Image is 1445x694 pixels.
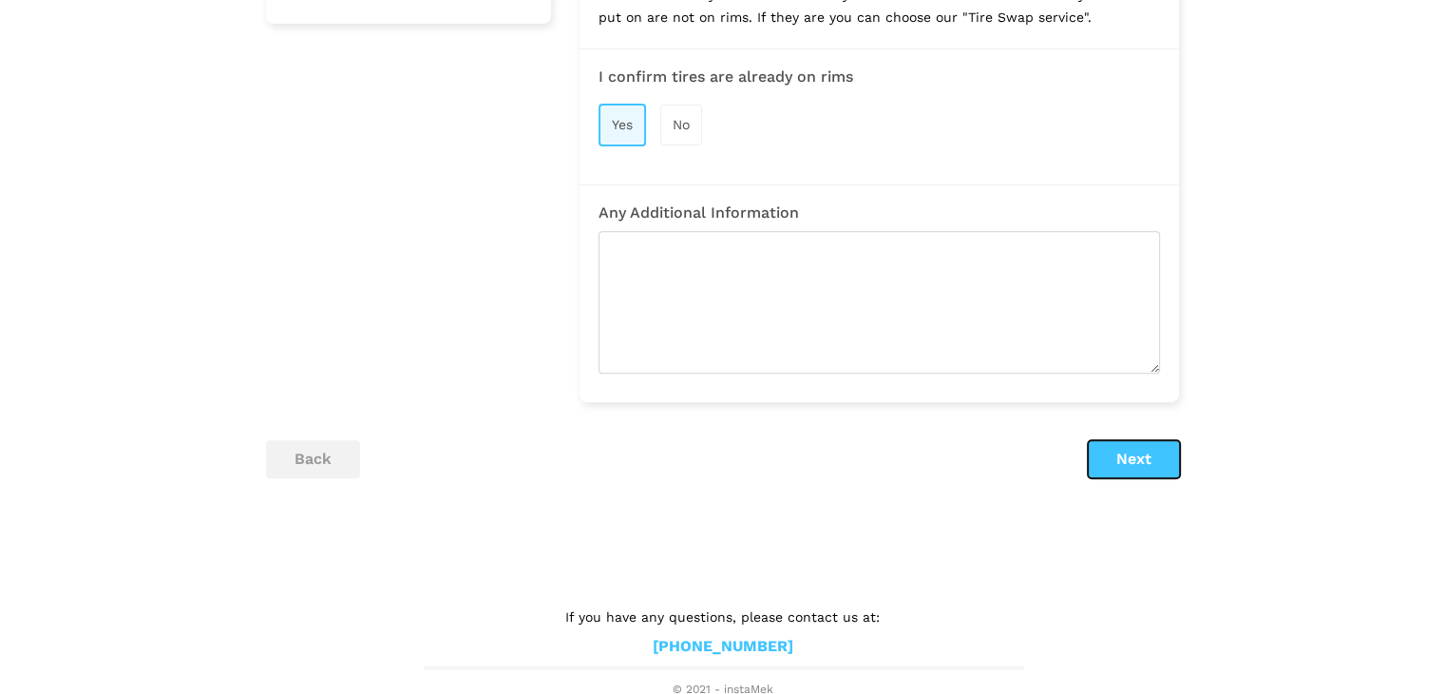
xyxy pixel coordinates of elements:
span: Yes [612,117,633,132]
span: No [673,117,690,132]
p: If you have any questions, please contact us at: [424,607,1022,627]
h3: I confirm tires are already on rims [599,68,1160,86]
a: [PHONE_NUMBER] [653,637,793,657]
button: back [266,440,360,478]
button: Next [1088,440,1180,478]
h3: Any Additional Information [599,204,1160,222]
